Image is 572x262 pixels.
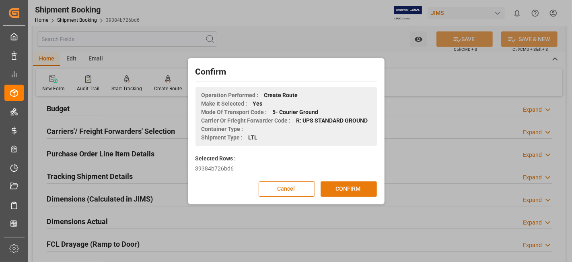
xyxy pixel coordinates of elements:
[259,181,315,197] button: Cancel
[253,100,263,108] span: Yes
[264,91,298,100] span: Create Route
[202,108,267,116] span: Mode Of Transport Code :
[202,116,291,125] span: Carrier Or Frieght Forwarder Code :
[273,108,319,116] span: 5- Courier Ground
[202,125,243,133] span: Container Type :
[249,133,258,142] span: LTL
[195,66,377,79] h2: Confirm
[195,154,236,163] label: Selected Rows :
[202,91,259,100] span: Operation Performed :
[321,181,377,197] button: CONFIRM
[296,116,368,125] span: R: UPS STANDARD GROUND
[202,133,243,142] span: Shipment Type :
[195,164,377,173] div: 39384b726bd6
[202,100,247,108] span: Make It Selected :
